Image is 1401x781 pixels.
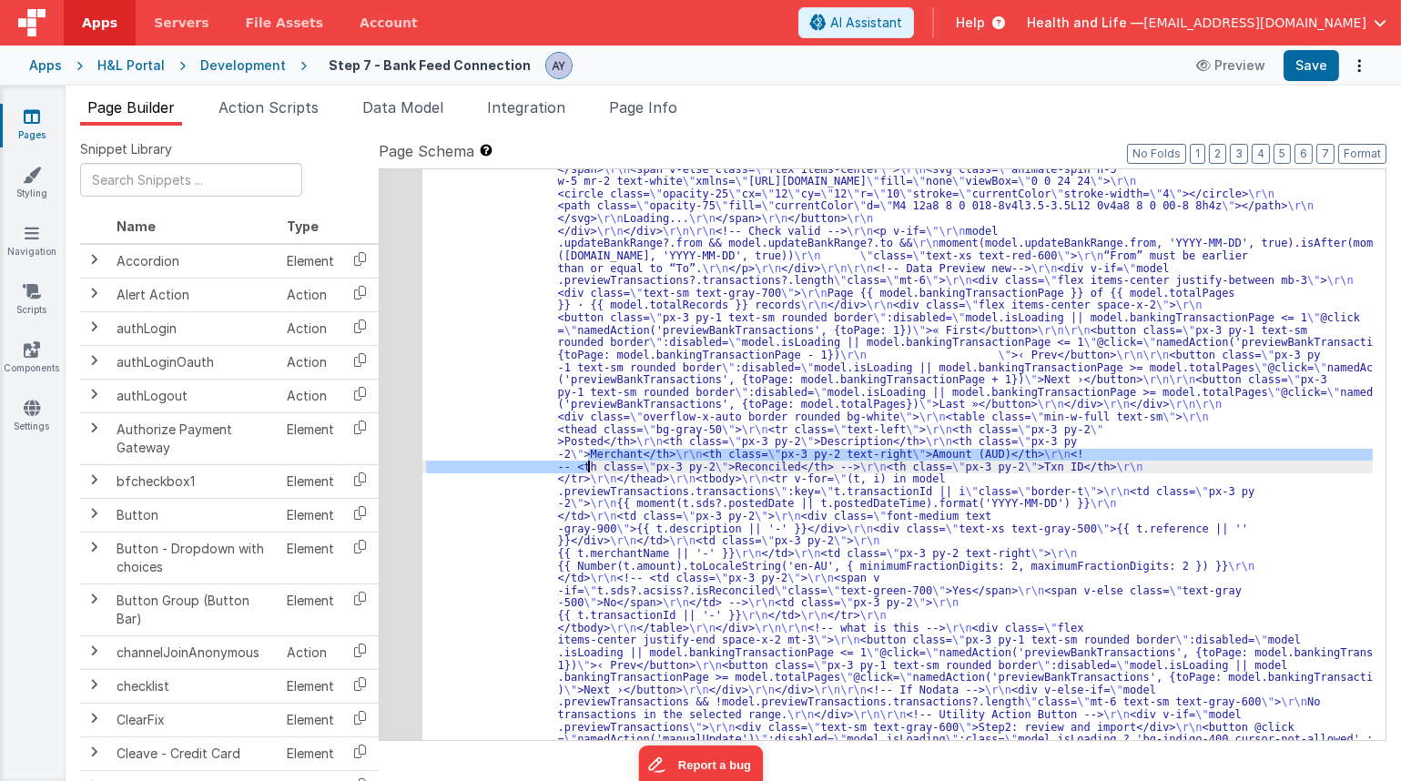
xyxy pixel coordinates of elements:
div: H&L Portal [97,56,165,75]
td: Element [279,498,341,532]
td: Action [279,311,341,345]
input: Search Snippets ... [80,163,302,197]
td: ClearFix [109,703,279,736]
button: Options [1346,53,1372,78]
button: 7 [1316,144,1335,164]
button: Format [1338,144,1386,164]
td: channelJoinAnonymous [109,635,279,669]
span: AI Assistant [830,14,902,32]
button: Health and Life — [EMAIL_ADDRESS][DOMAIN_NAME] [1027,14,1386,32]
button: AI Assistant [798,7,914,38]
td: Element [279,703,341,736]
button: 2 [1209,144,1226,164]
td: authLogin [109,311,279,345]
span: Page Info [609,98,677,117]
td: Button [109,498,279,532]
span: Page Schema [379,140,474,162]
button: No Folds [1127,144,1186,164]
h4: Step 7 - Bank Feed Connection [329,58,531,72]
img: 14202422f6480247bff2986d20d04001 [546,53,572,78]
td: Button Group (Button Bar) [109,583,279,635]
td: Action [279,379,341,412]
button: 4 [1252,144,1270,164]
td: Action [279,345,341,379]
span: Health and Life — [1027,14,1143,32]
span: Help [956,14,985,32]
button: 3 [1230,144,1248,164]
td: authLogout [109,379,279,412]
button: Preview [1185,51,1276,80]
button: Save [1284,50,1339,81]
td: Button - Dropdown with choices [109,532,279,583]
span: Integration [487,98,565,117]
td: Element [279,464,341,498]
td: Element [279,583,341,635]
td: Action [279,278,341,311]
span: Action Scripts [218,98,319,117]
td: Element [279,736,341,770]
span: Data Model [362,98,443,117]
button: 1 [1190,144,1205,164]
button: 6 [1294,144,1313,164]
td: Element [279,669,341,703]
span: [EMAIL_ADDRESS][DOMAIN_NAME] [1143,14,1366,32]
td: Element [279,532,341,583]
span: Apps [82,14,117,32]
span: File Assets [246,14,324,32]
td: Cleave - Credit Card [109,736,279,770]
span: Snippet Library [80,140,172,158]
td: checklist [109,669,279,703]
div: Apps [29,56,62,75]
td: Element [279,244,341,279]
span: Name [117,218,156,234]
td: authLoginOauth [109,345,279,379]
span: Page Builder [87,98,175,117]
td: Accordion [109,244,279,279]
span: Servers [154,14,208,32]
td: Alert Action [109,278,279,311]
button: 5 [1274,144,1291,164]
td: Authorize Payment Gateway [109,412,279,464]
td: Action [279,635,341,669]
td: bfcheckbox1 [109,464,279,498]
span: Type [287,218,319,234]
td: Element [279,412,341,464]
div: Development [200,56,286,75]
